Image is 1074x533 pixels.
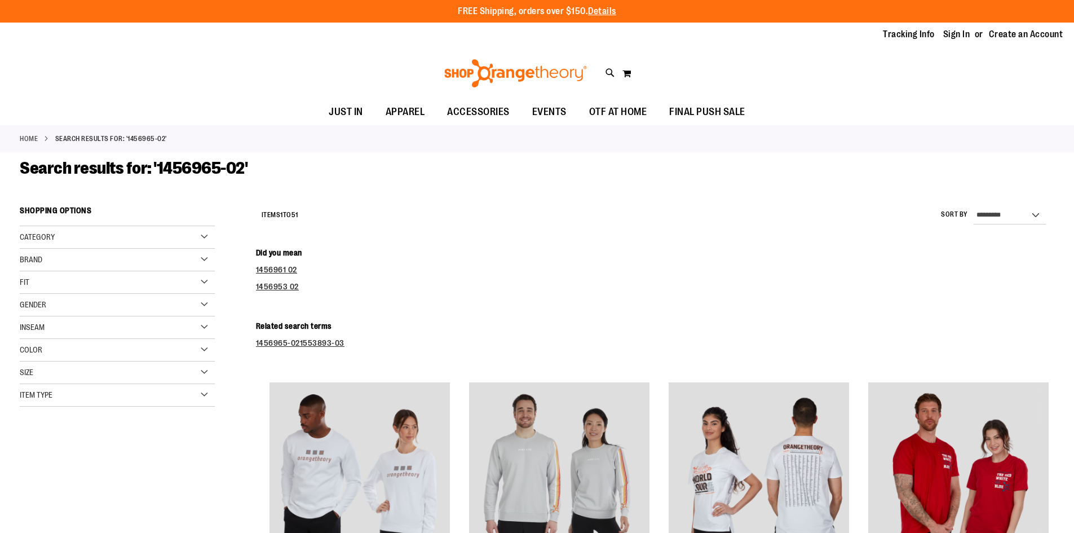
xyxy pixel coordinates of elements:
a: Details [588,6,616,16]
a: Home [20,134,38,144]
span: Category [20,232,55,241]
img: Shop Orangetheory [443,59,589,87]
h2: Items to [262,206,298,224]
span: Size [20,368,33,377]
a: APPAREL [374,99,436,125]
a: OTF AT HOME [578,99,658,125]
a: EVENTS [521,99,578,125]
span: 51 [291,211,298,219]
a: Tracking Info [883,28,935,41]
a: Create an Account [989,28,1063,41]
a: 1456961 02 [256,265,297,274]
span: OTF AT HOME [589,99,647,125]
a: 1456965-021553893-03 [256,338,344,347]
span: 1 [280,211,283,219]
span: EVENTS [532,99,567,125]
span: Item Type [20,390,52,399]
a: 1456953 02 [256,282,299,291]
strong: Search results for: '1456965-02' [55,134,167,144]
span: Search results for: '1456965-02' [20,158,247,178]
span: ACCESSORIES [447,99,510,125]
a: FINAL PUSH SALE [658,99,757,125]
span: Gender [20,300,46,309]
span: Fit [20,277,29,287]
label: Sort By [941,210,968,219]
span: Brand [20,255,42,264]
dt: Did you mean [256,247,1054,258]
span: Inseam [20,323,45,332]
dt: Related search terms [256,320,1054,332]
a: ACCESSORIES [436,99,521,125]
span: APPAREL [386,99,425,125]
a: Sign In [943,28,970,41]
span: JUST IN [329,99,363,125]
p: FREE Shipping, orders over $150. [458,5,616,18]
strong: Shopping Options [20,201,215,226]
span: FINAL PUSH SALE [669,99,745,125]
span: Color [20,345,42,354]
a: JUST IN [317,99,374,125]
